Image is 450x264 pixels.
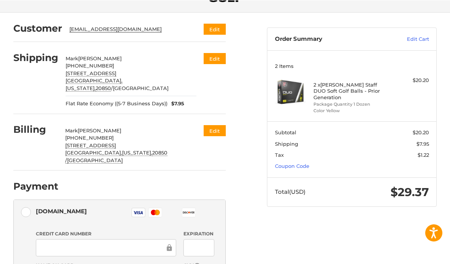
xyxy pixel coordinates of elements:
span: Tax [275,151,284,158]
button: Edit [204,53,226,64]
button: Edit [204,125,226,136]
h3: Order Summary [275,35,380,43]
span: Mark [65,127,78,133]
li: Package Quantity 1 Dozen [313,101,389,107]
label: Expiration [183,230,214,237]
span: [GEOGRAPHIC_DATA] [113,85,169,91]
label: Credit Card Number [36,230,176,237]
span: [PERSON_NAME] [78,55,122,61]
h2: Billing [13,123,58,135]
div: $20.20 [391,76,429,84]
span: [PERSON_NAME] [78,127,121,133]
span: $29.37 [391,185,429,199]
span: Shipping [275,140,298,146]
span: [PHONE_NUMBER] [66,62,114,68]
button: Edit [204,23,226,34]
span: $1.22 [418,151,429,158]
h2: Customer [13,22,62,34]
h2: Payment [13,180,58,192]
a: Edit Cart [380,35,429,43]
li: Color Yellow [313,107,389,114]
span: $20.20 [413,129,429,135]
h2: Shipping [13,52,58,63]
span: Flat Rate Economy ((5-7 Business Days)) [66,100,167,107]
a: Coupon Code [275,163,309,169]
span: $7.95 [416,140,429,146]
span: Mark [66,55,78,61]
div: [DOMAIN_NAME] [36,204,87,217]
span: / [96,85,113,91]
span: Subtotal [275,129,296,135]
span: $7.95 [167,100,184,107]
span: Total (USD) [275,188,305,195]
h4: 2 x [PERSON_NAME] Staff DUO Soft Golf Balls - Prior Generation [313,81,389,100]
h3: 2 Items [275,63,429,69]
span: [PHONE_NUMBER] [65,134,114,140]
